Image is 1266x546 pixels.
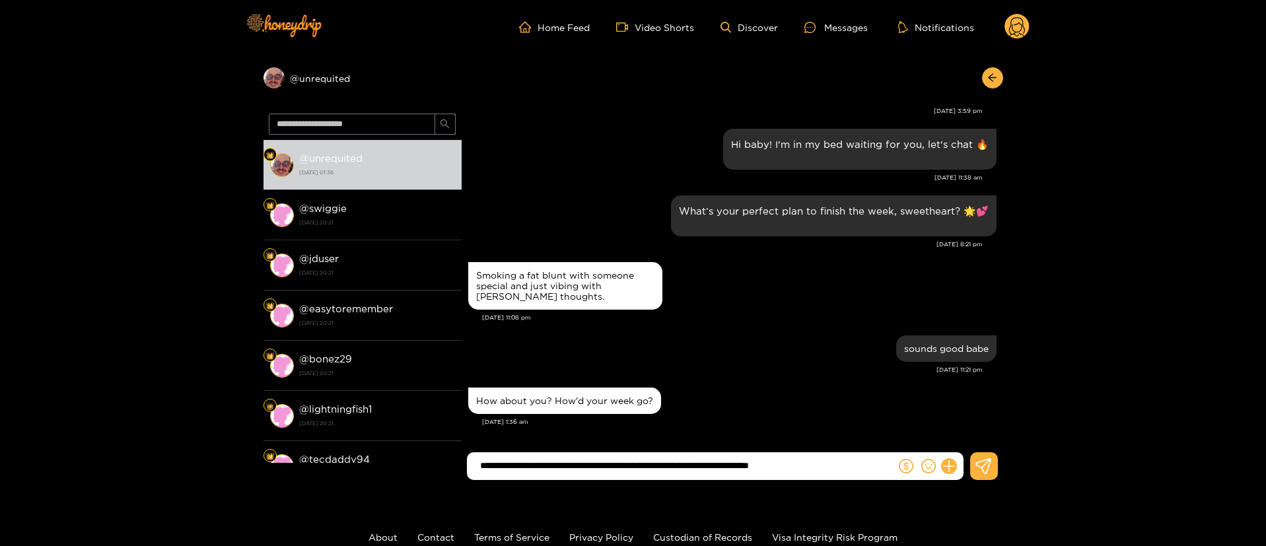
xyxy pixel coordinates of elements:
strong: [DATE] 01:36 [299,166,455,178]
img: conversation [270,254,294,277]
p: What’s your perfect plan to finish the week, sweetheart? 🌟💕 [679,203,989,219]
img: Fan Level [266,252,274,259]
div: Smoking a fat blunt with someone special and just vibing with [PERSON_NAME] thoughts. [476,270,654,302]
a: Home Feed [519,21,590,33]
div: [DATE] 3:59 pm [468,106,983,116]
div: Sep. 28, 11:38 am [723,129,997,170]
button: Notifications [894,20,978,34]
strong: @ tecdaddy94 [299,454,370,465]
strong: @ bonez29 [299,353,352,364]
img: Fan Level [266,201,274,209]
div: [DATE] 11:21 pm [468,365,983,374]
div: sounds good babe [904,343,989,354]
div: [DATE] 8:21 pm [468,240,983,249]
div: How about you? How'd your week go? [476,395,653,406]
img: Fan Level [266,402,274,410]
img: Fan Level [266,452,274,460]
strong: [DATE] 20:21 [299,417,455,429]
span: search [440,119,450,130]
strong: @ unrequited [299,153,363,164]
span: dollar [899,459,913,473]
img: conversation [270,354,294,378]
img: conversation [270,203,294,227]
div: Sep. 29, 1:36 am [468,388,661,414]
p: Hi baby! I'm in my bed waiting for you, let's chat 🔥 [731,137,989,152]
a: Contact [417,532,454,542]
div: [DATE] 1:36 am [482,417,997,427]
a: Privacy Policy [569,532,633,542]
div: [DATE] 11:08 pm [482,313,997,322]
strong: @ jduser [299,253,339,264]
span: home [519,21,538,33]
a: Video Shorts [616,21,694,33]
a: About [369,532,398,542]
img: Fan Level [266,151,274,159]
strong: [DATE] 20:21 [299,267,455,279]
div: @unrequited [264,67,462,88]
div: Messages [804,20,868,35]
img: Fan Level [266,302,274,310]
a: Visa Integrity Risk Program [772,532,897,542]
div: Sep. 28, 8:21 pm [671,195,997,236]
strong: [DATE] 20:21 [299,367,455,379]
button: dollar [896,456,916,476]
div: Sep. 28, 11:21 pm [896,335,997,362]
strong: [DATE] 20:21 [299,217,455,228]
span: arrow-left [987,73,997,84]
a: Discover [721,22,778,33]
img: conversation [270,153,294,177]
a: Terms of Service [474,532,549,542]
strong: @ swiggie [299,203,347,214]
span: video-camera [616,21,635,33]
strong: @ easytoremember [299,303,393,314]
button: search [435,114,456,135]
img: Fan Level [266,352,274,360]
button: arrow-left [982,67,1003,88]
a: Custodian of Records [653,532,752,542]
strong: @ lightningfish1 [299,403,372,415]
div: Sep. 28, 11:08 pm [468,262,662,310]
img: conversation [270,454,294,478]
span: smile [921,459,936,473]
img: conversation [270,404,294,428]
div: [DATE] 11:38 am [468,173,983,182]
strong: [DATE] 20:21 [299,317,455,329]
img: conversation [270,304,294,327]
